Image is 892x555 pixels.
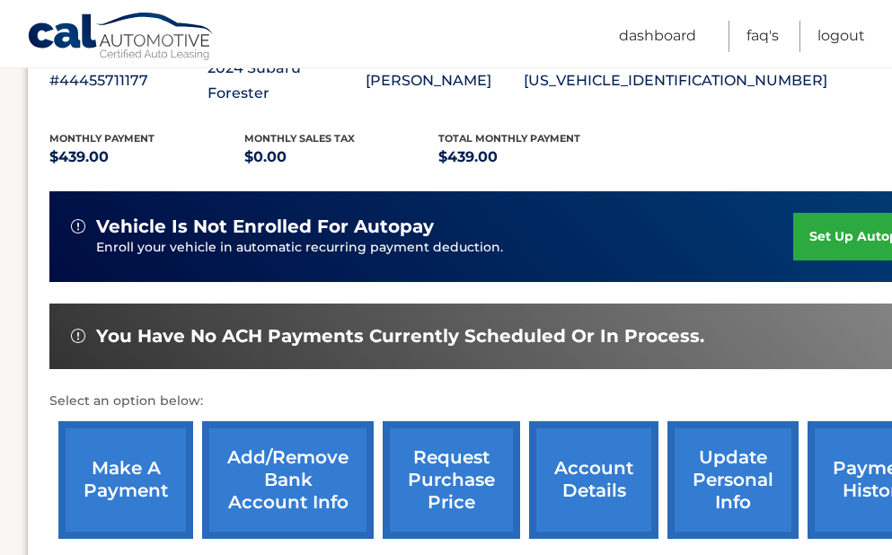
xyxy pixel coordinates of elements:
[58,421,193,539] a: make a payment
[244,132,355,145] span: Monthly sales Tax
[96,238,793,258] p: Enroll your vehicle in automatic recurring payment deduction.
[529,421,658,539] a: account details
[366,68,524,93] p: [PERSON_NAME]
[746,21,779,52] a: FAQ's
[524,68,827,93] p: [US_VEHICLE_IDENTIFICATION_NUMBER]
[49,145,244,170] p: $439.00
[438,132,580,145] span: Total Monthly Payment
[71,219,85,233] img: alert-white.svg
[244,145,439,170] p: $0.00
[438,145,633,170] p: $439.00
[96,325,704,348] span: You have no ACH payments currently scheduled or in process.
[817,21,865,52] a: Logout
[27,12,216,64] a: Cal Automotive
[49,68,208,93] p: #44455711177
[96,216,434,238] span: vehicle is not enrolled for autopay
[208,56,366,106] p: 2024 Subaru Forester
[71,329,85,343] img: alert-white.svg
[383,421,520,539] a: request purchase price
[619,21,696,52] a: Dashboard
[202,421,374,539] a: Add/Remove bank account info
[667,421,799,539] a: update personal info
[49,132,155,145] span: Monthly Payment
